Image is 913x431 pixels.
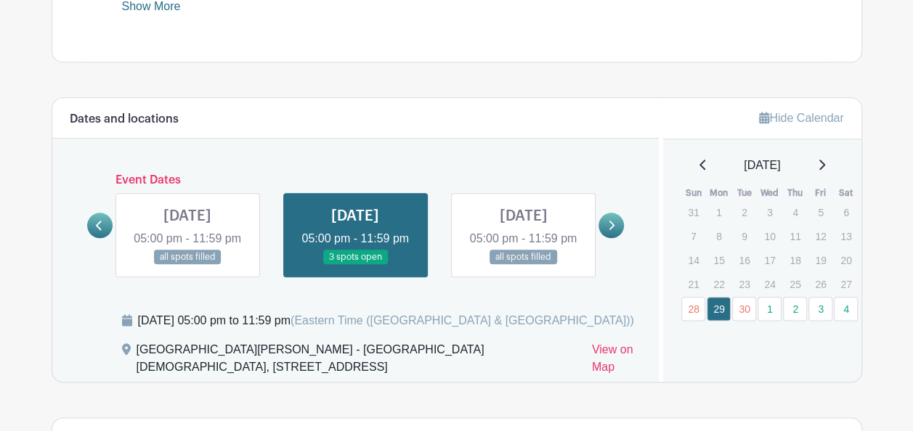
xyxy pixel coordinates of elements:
[834,201,858,223] p: 6
[808,297,832,321] a: 3
[681,297,705,321] a: 28
[808,201,832,223] p: 5
[681,201,705,223] p: 31
[834,273,858,295] p: 27
[834,225,858,247] p: 13
[681,273,705,295] p: 21
[681,186,706,200] th: Sun
[758,297,782,321] a: 1
[113,173,599,187] h6: Event Dates
[707,225,731,247] p: 8
[732,249,756,271] p: 16
[783,249,807,271] p: 18
[834,249,858,271] p: 20
[758,225,782,247] p: 10
[707,249,731,271] p: 15
[707,297,731,321] a: 29
[783,201,807,223] p: 4
[808,186,833,200] th: Fri
[759,112,843,124] a: Hide Calendar
[758,249,782,271] p: 17
[834,297,858,321] a: 4
[731,186,757,200] th: Tue
[758,201,782,223] p: 3
[783,273,807,295] p: 25
[681,225,705,247] p: 7
[707,201,731,223] p: 1
[70,112,179,126] h6: Dates and locations
[707,273,731,295] p: 22
[757,186,782,200] th: Wed
[808,225,832,247] p: 12
[782,186,808,200] th: Thu
[758,273,782,295] p: 24
[783,225,807,247] p: 11
[833,186,859,200] th: Sat
[783,297,807,321] a: 2
[706,186,731,200] th: Mon
[808,249,832,271] p: 19
[744,157,780,174] span: [DATE]
[732,273,756,295] p: 23
[138,312,634,329] div: [DATE] 05:00 pm to 11:59 pm
[681,249,705,271] p: 14
[291,314,634,327] span: (Eastern Time ([GEOGRAPHIC_DATA] & [GEOGRAPHIC_DATA]))
[592,341,641,382] a: View on Map
[732,297,756,321] a: 30
[808,273,832,295] p: 26
[732,225,756,247] p: 9
[732,201,756,223] p: 2
[137,341,580,382] div: [GEOGRAPHIC_DATA][PERSON_NAME] - [GEOGRAPHIC_DATA][DEMOGRAPHIC_DATA], [STREET_ADDRESS]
